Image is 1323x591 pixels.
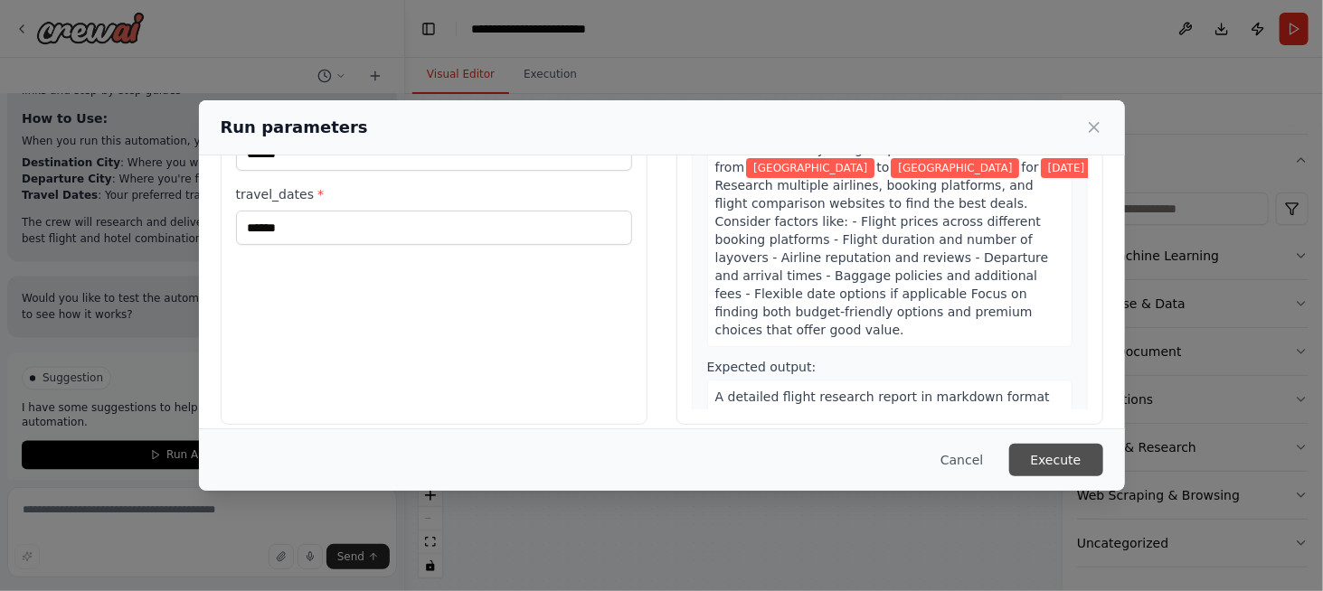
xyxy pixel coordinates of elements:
h2: Run parameters [221,115,368,140]
button: Cancel [926,444,997,476]
span: for [1021,160,1038,174]
span: Variable: travel_dates [1041,158,1092,178]
label: travel_dates [236,185,632,203]
span: Variable: departure_city [746,158,874,178]
span: to [876,160,889,174]
button: Execute [1009,444,1103,476]
span: Variable: destination_city [891,158,1019,178]
span: A detailed flight research report in markdown format containing: - Top 5 flight recommendations w... [715,389,1064,512]
span: Expected output: [707,360,817,374]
